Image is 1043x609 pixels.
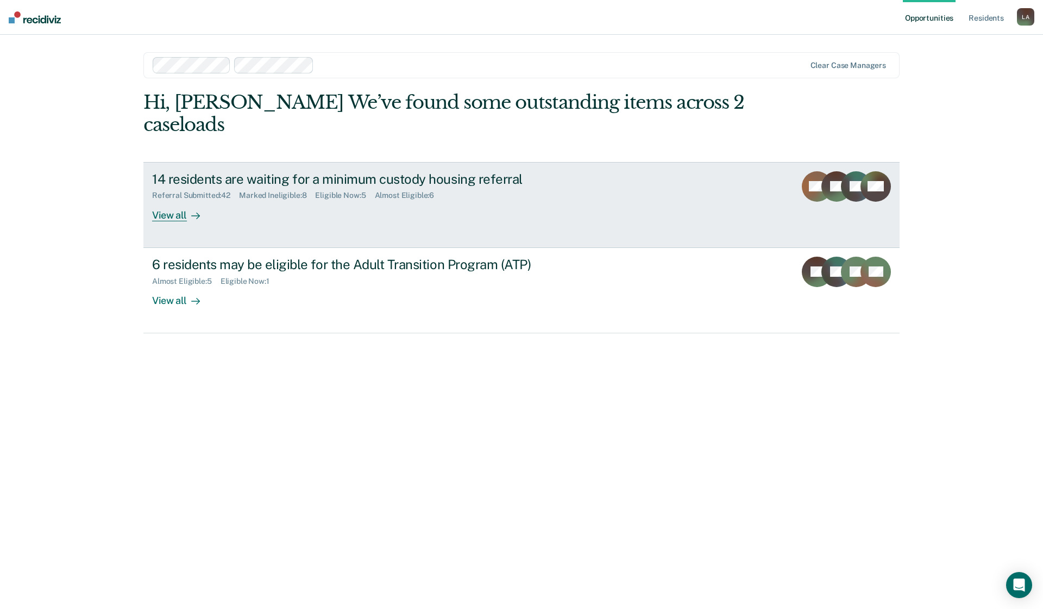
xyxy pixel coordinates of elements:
div: Referral Submitted : 42 [152,191,239,200]
div: 6 residents may be eligible for the Adult Transition Program (ATP) [152,257,533,272]
div: Hi, [PERSON_NAME] We’ve found some outstanding items across 2 caseloads [143,91,749,136]
div: Almost Eligible : 5 [152,277,221,286]
a: 14 residents are waiting for a minimum custody housing referralReferral Submitted:42Marked Inelig... [143,162,900,248]
div: 14 residents are waiting for a minimum custody housing referral [152,171,533,187]
div: Eligible Now : 1 [221,277,278,286]
img: Recidiviz [9,11,61,23]
div: Marked Ineligible : 8 [239,191,315,200]
div: Eligible Now : 5 [315,191,374,200]
div: L A [1017,8,1034,26]
a: 6 residents may be eligible for the Adult Transition Program (ATP)Almost Eligible:5Eligible Now:1... [143,248,900,333]
button: LA [1017,8,1034,26]
div: Clear case managers [810,61,886,70]
div: View all [152,200,213,221]
div: Open Intercom Messenger [1006,572,1032,598]
div: Almost Eligible : 6 [375,191,443,200]
div: View all [152,285,213,307]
